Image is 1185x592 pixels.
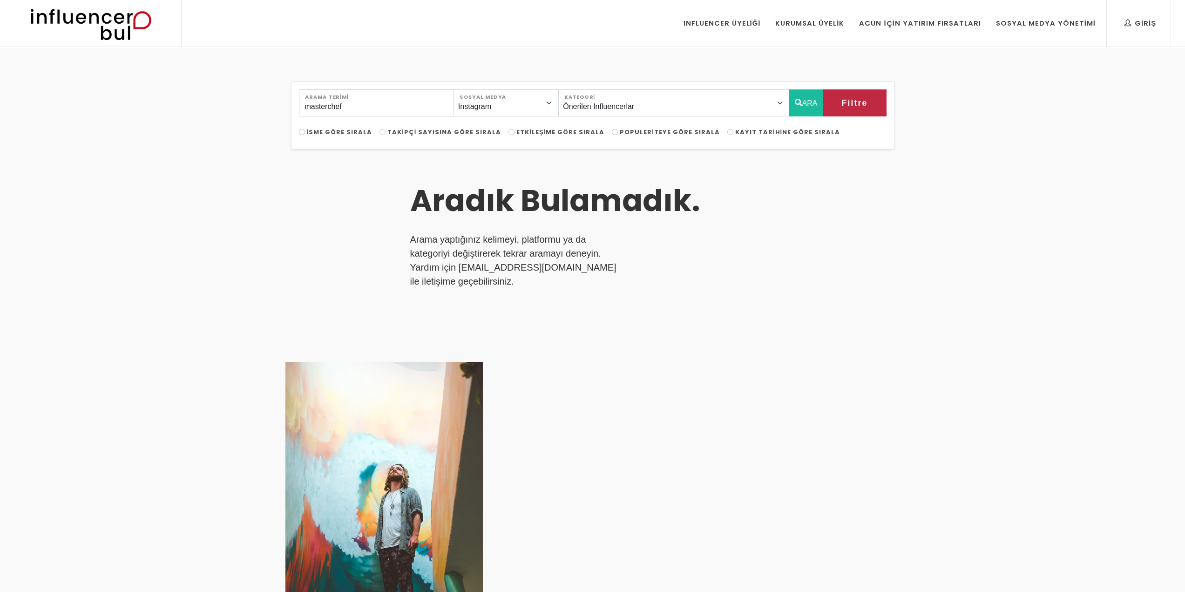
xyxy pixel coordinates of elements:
[996,18,1096,28] div: Sosyal Medya Yönetimi
[387,128,501,136] span: Takipçi Sayısına Göre Sırala
[841,95,867,111] span: Filtre
[684,18,761,28] div: Influencer Üyeliği
[735,128,840,136] span: Kayıt Tarihine Göre Sırala
[516,128,604,136] span: Etkileşime Göre Sırala
[299,129,305,135] input: İsme Göre Sırala
[859,18,981,28] div: Acun İçin Yatırım Fırsatları
[620,128,720,136] span: Populeriteye Göre Sırala
[379,129,386,135] input: Takipçi Sayısına Göre Sırala
[299,89,454,116] input: Search..
[775,18,844,28] div: Kurumsal Üyelik
[307,128,372,136] span: İsme Göre Sırala
[410,183,761,219] h3: Aradık Bulamadık.
[789,89,823,116] button: ARA
[410,232,622,288] p: Arama yaptığınız kelimeyi, platformu ya da kategoriyi değiştirerek tekrar aramayı deneyin. Yardım...
[1124,18,1156,28] div: Giriş
[727,129,733,135] input: Kayıt Tarihine Göre Sırala
[823,89,886,116] button: Filtre
[508,129,515,135] input: Etkileşime Göre Sırala
[612,129,618,135] input: Populeriteye Göre Sırala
